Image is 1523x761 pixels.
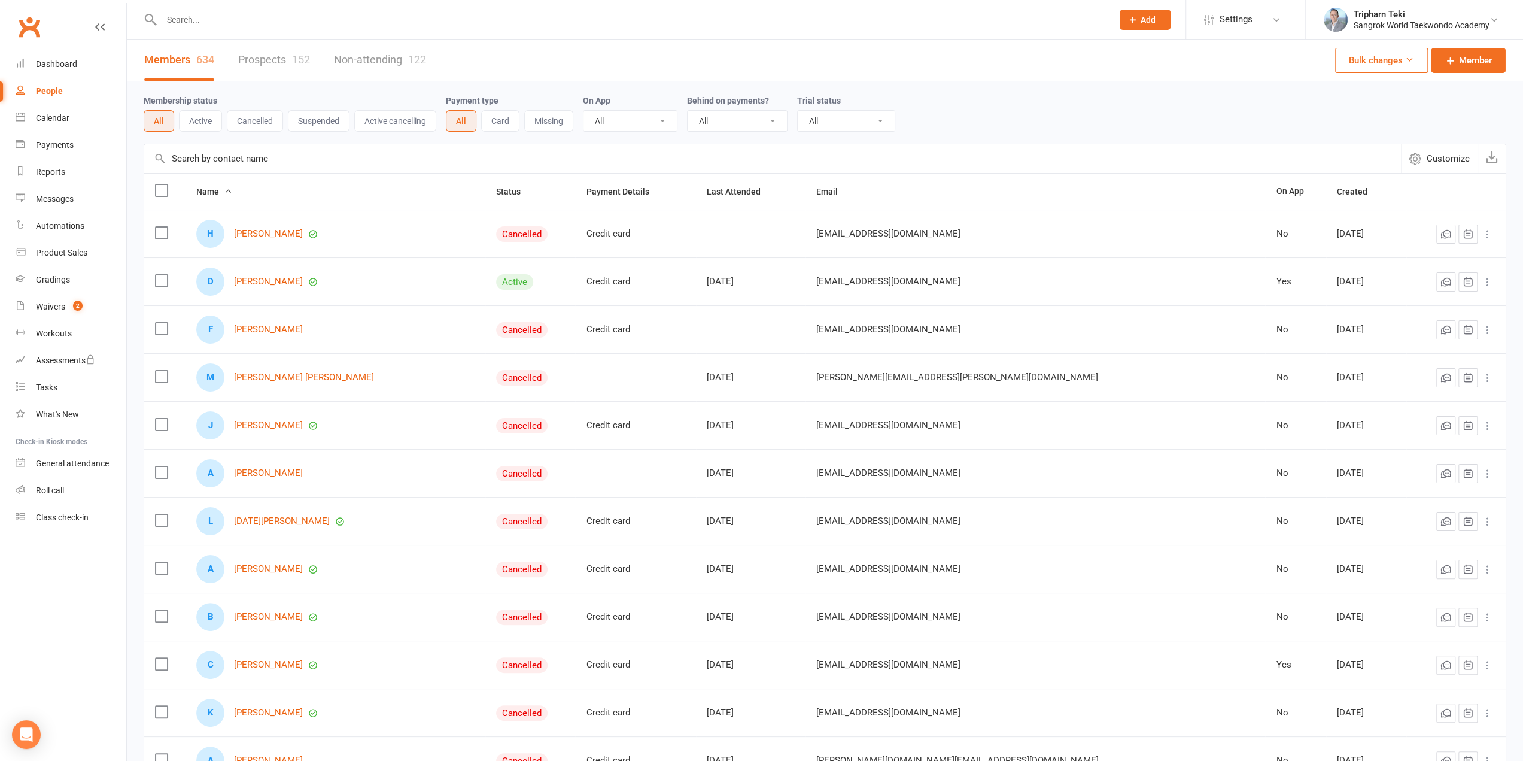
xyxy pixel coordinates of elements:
div: Gradings [36,275,70,284]
div: Active [496,274,533,290]
div: Chase [196,651,224,679]
a: Dashboard [16,51,126,78]
span: [EMAIL_ADDRESS][DOMAIN_NAME] [816,510,960,532]
div: Product Sales [36,248,87,257]
button: Customize [1401,144,1478,173]
div: [DATE] [1337,516,1396,526]
button: All [144,110,174,132]
button: Add [1120,10,1171,30]
a: Member [1431,48,1506,73]
span: Name [196,187,232,196]
div: No [1276,229,1315,239]
div: 152 [292,53,310,66]
div: Sangrok World Taekwondo Academy [1354,20,1489,31]
div: [DATE] [707,708,795,718]
div: Credit card [586,612,685,622]
span: Status [496,187,534,196]
button: Status [496,184,534,199]
div: [DATE] [707,564,795,574]
span: [EMAIL_ADDRESS][DOMAIN_NAME] [816,701,960,724]
a: Non-attending122 [334,40,426,81]
span: [EMAIL_ADDRESS][DOMAIN_NAME] [816,318,960,341]
div: [DATE] [707,277,795,287]
div: Messages [36,194,74,204]
button: Last Attended [707,184,774,199]
label: Behind on payments? [687,96,769,105]
span: Settings [1220,6,1253,33]
div: [DATE] [1337,660,1396,670]
div: Credit card [586,325,685,335]
div: Credit card [586,229,685,239]
a: Messages [16,186,126,213]
div: Felicity [196,316,224,344]
div: [DATE] [707,660,795,670]
div: Cancelled [496,657,548,673]
a: People [16,78,126,105]
span: Member [1459,53,1492,68]
a: Class kiosk mode [16,504,126,531]
div: No [1276,564,1315,574]
div: Henry [196,220,224,248]
label: Trial status [797,96,841,105]
a: Payments [16,132,126,159]
span: [EMAIL_ADDRESS][DOMAIN_NAME] [816,414,960,436]
div: Lucia [196,507,224,535]
div: Cancelled [496,418,548,433]
div: Cancelled [496,562,548,577]
div: [DATE] [1337,277,1396,287]
a: General attendance kiosk mode [16,450,126,477]
div: Open Intercom Messenger [12,720,41,749]
div: [DATE] [1337,325,1396,335]
button: Active [179,110,222,132]
div: Automations [36,221,84,231]
div: Andre [196,459,224,487]
div: Credit card [586,564,685,574]
div: Cancelled [496,226,548,242]
a: [PERSON_NAME] [234,564,303,574]
div: [DATE] [1337,708,1396,718]
a: [PERSON_NAME] [PERSON_NAME] [234,372,374,383]
div: General attendance [36,459,109,468]
span: Customize [1427,151,1470,166]
div: Credit card [586,277,685,287]
div: No [1276,372,1315,383]
span: Created [1337,187,1381,196]
div: What's New [36,410,79,419]
div: Class check-in [36,513,89,522]
a: [PERSON_NAME] [234,612,303,622]
div: Yes [1276,660,1315,670]
div: Roll call [36,486,64,495]
label: Payment type [446,96,498,105]
div: Cancelled [496,466,548,481]
span: 2 [73,301,83,311]
div: No [1276,325,1315,335]
a: Product Sales [16,239,126,266]
a: [PERSON_NAME] [234,277,303,287]
a: Automations [16,213,126,239]
button: Bulk changes [1335,48,1428,73]
button: Suspended [288,110,349,132]
span: Email [816,187,851,196]
input: Search... [158,11,1104,28]
span: Last Attended [707,187,774,196]
img: thumb_image1700082152.png [1324,8,1348,32]
a: Clubworx [14,12,44,42]
div: April [196,555,224,583]
a: [PERSON_NAME] [234,468,303,478]
span: [EMAIL_ADDRESS][DOMAIN_NAME] [816,270,960,293]
div: [DATE] [1337,372,1396,383]
div: Calendar [36,113,69,123]
div: Credit card [586,660,685,670]
div: Credit card [586,420,685,430]
a: Prospects152 [238,40,310,81]
a: What's New [16,401,126,428]
div: Assessments [36,356,95,365]
a: [PERSON_NAME] [234,229,303,239]
div: Credit card [586,516,685,526]
div: [DATE] [1337,468,1396,478]
span: Add [1141,15,1156,25]
div: [DATE] [707,468,795,478]
span: [EMAIL_ADDRESS][DOMAIN_NAME] [816,605,960,628]
div: No [1276,468,1315,478]
div: Yes [1276,277,1315,287]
